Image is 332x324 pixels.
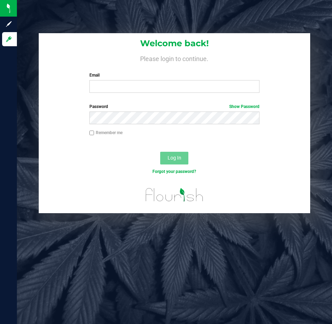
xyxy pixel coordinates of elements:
[89,104,108,109] span: Password
[89,130,123,136] label: Remember me
[5,20,12,28] inline-svg: Sign up
[152,169,196,174] a: Forgot your password?
[160,152,188,164] button: Log In
[168,155,181,161] span: Log In
[229,104,259,109] a: Show Password
[5,36,12,43] inline-svg: Log in
[39,39,310,48] h1: Welcome back!
[39,54,310,62] h4: Please login to continue.
[89,72,260,78] label: Email
[140,182,208,208] img: flourish_logo.svg
[89,131,94,136] input: Remember me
